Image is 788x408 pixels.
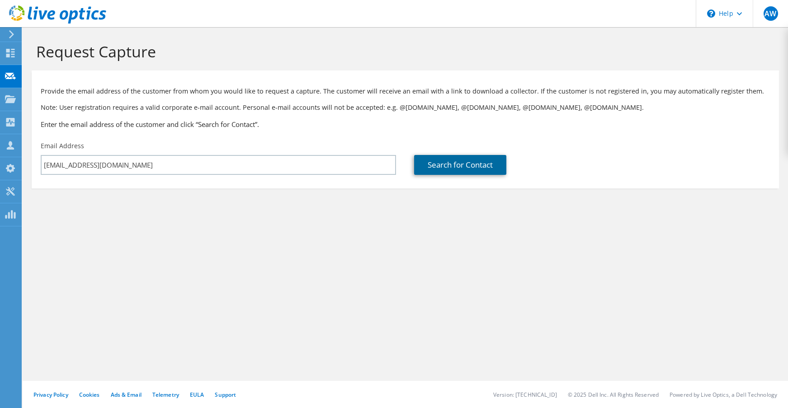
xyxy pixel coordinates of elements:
[764,6,778,21] span: AW
[41,119,770,129] h3: Enter the email address of the customer and click “Search for Contact”.
[568,391,659,399] li: © 2025 Dell Inc. All Rights Reserved
[33,391,68,399] a: Privacy Policy
[41,103,770,113] p: Note: User registration requires a valid corporate e-mail account. Personal e-mail accounts will ...
[414,155,506,175] a: Search for Contact
[190,391,204,399] a: EULA
[670,391,777,399] li: Powered by Live Optics, a Dell Technology
[36,42,770,61] h1: Request Capture
[111,391,142,399] a: Ads & Email
[215,391,236,399] a: Support
[79,391,100,399] a: Cookies
[41,86,770,96] p: Provide the email address of the customer from whom you would like to request a capture. The cust...
[493,391,557,399] li: Version: [TECHNICAL_ID]
[41,141,84,150] label: Email Address
[707,9,715,18] svg: \n
[152,391,179,399] a: Telemetry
